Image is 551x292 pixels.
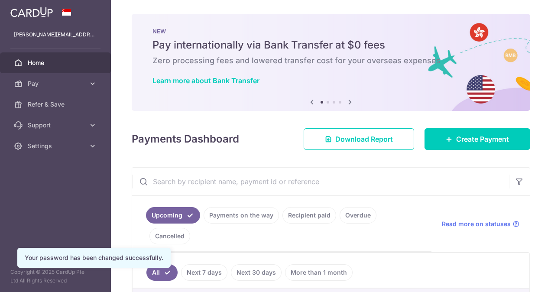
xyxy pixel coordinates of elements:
input: Search by recipient name, payment id or reference [132,168,509,195]
span: Support [28,121,85,130]
a: More than 1 month [285,264,353,281]
span: Read more on statuses [442,220,511,228]
h6: Zero processing fees and lowered transfer cost for your overseas expenses [152,55,509,66]
a: Next 7 days [181,264,227,281]
span: Create Payment [456,134,509,144]
a: Cancelled [149,228,190,244]
a: Overdue [340,207,376,224]
h5: Pay internationally via Bank Transfer at $0 fees [152,38,509,52]
a: Payments on the way [204,207,279,224]
span: Pay [28,79,85,88]
a: Create Payment [425,128,530,150]
div: Your password has been changed successfully. [25,253,163,262]
span: Download Report [335,134,393,144]
img: Bank transfer banner [132,14,530,111]
p: NEW [152,28,509,35]
a: Recipient paid [282,207,336,224]
span: Settings [28,142,85,150]
a: Read more on statuses [442,220,519,228]
img: CardUp [10,7,53,17]
h4: Payments Dashboard [132,131,239,147]
a: Download Report [304,128,414,150]
p: [PERSON_NAME][EMAIL_ADDRESS][PERSON_NAME][DOMAIN_NAME] [14,30,97,39]
span: Refer & Save [28,100,85,109]
a: All [146,264,178,281]
a: Learn more about Bank Transfer [152,76,259,85]
a: Next 30 days [231,264,282,281]
span: Home [28,58,85,67]
a: Upcoming [146,207,200,224]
